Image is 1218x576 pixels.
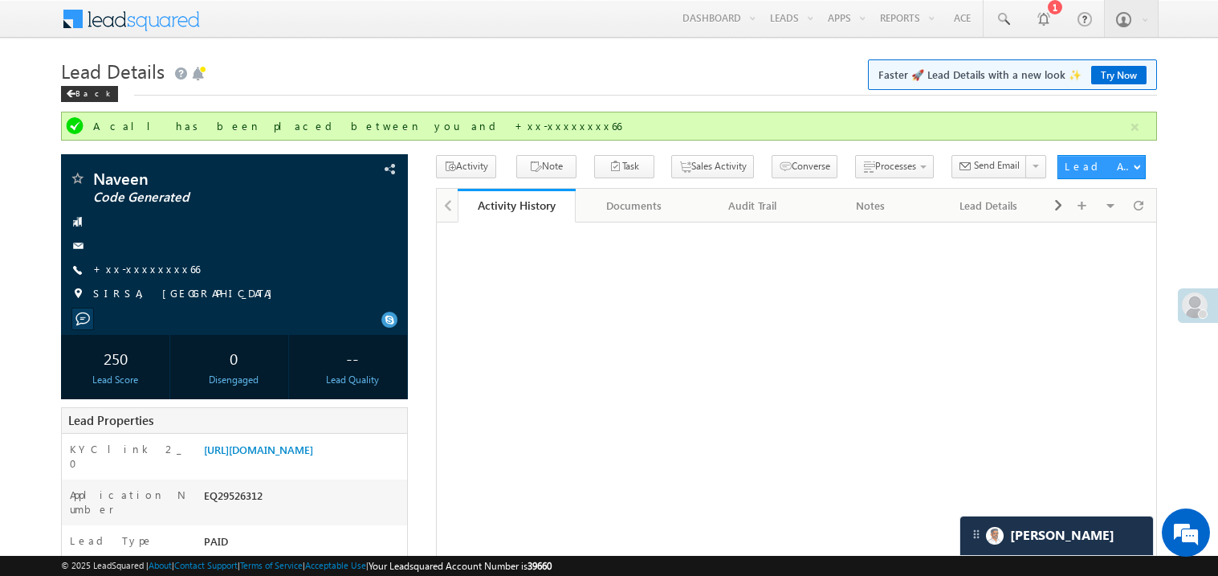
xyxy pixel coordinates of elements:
div: Documents [589,196,679,215]
div: Audit Trail [707,196,797,215]
a: Documents [576,189,694,223]
a: Acceptable Use [305,560,366,570]
div: carter-dragCarter[PERSON_NAME] [959,516,1154,556]
a: Back [61,85,126,99]
a: [URL][DOMAIN_NAME] [204,443,313,456]
div: EQ29526312 [200,488,407,510]
div: Notes [825,196,915,215]
span: SIRSA, [GEOGRAPHIC_DATA] [93,286,280,302]
div: Lead Details [943,196,1033,215]
span: Processes [875,160,916,172]
button: Converse [772,155,837,178]
span: 39660 [528,560,552,572]
span: Send Email [974,158,1020,173]
div: Lead Actions [1065,159,1133,174]
label: Application Number [70,488,187,517]
a: Contact Support [174,560,238,570]
span: Code Generated [93,190,308,206]
span: © 2025 LeadSquared | | | | | [61,558,552,574]
div: PAID [200,533,407,556]
div: Activity History [470,198,564,213]
button: Processes [855,155,934,178]
span: Carter [1010,528,1114,543]
a: Try Now [1091,66,1147,84]
img: carter-drag [970,528,983,541]
a: +xx-xxxxxxxx66 [93,262,200,276]
button: Activity [436,155,496,178]
a: About [149,560,172,570]
button: Sales Activity [671,155,754,178]
label: KYC link 2_0 [70,442,187,471]
button: Send Email [951,155,1027,178]
button: Note [516,155,576,178]
button: Lead Actions [1057,155,1146,179]
span: Your Leadsquared Account Number is [369,560,552,572]
div: -- [302,343,403,373]
div: Lead Quality [302,373,403,387]
a: Audit Trail [694,189,812,223]
span: Lead Details [61,58,165,84]
img: Carter [986,527,1004,545]
div: 250 [65,343,166,373]
a: Terms of Service [240,560,303,570]
div: Lead Score [65,373,166,387]
div: Disengaged [183,373,284,387]
div: 0 [183,343,284,373]
span: Naveen [93,170,308,186]
a: Notes [812,189,930,223]
label: Lead Type [70,533,153,548]
span: Lead Properties [68,412,153,428]
span: Faster 🚀 Lead Details with a new look ✨ [878,67,1147,83]
a: Activity History [458,189,576,223]
button: Task [594,155,654,178]
a: Lead Details [930,189,1048,223]
div: Back [61,86,118,102]
div: A call has been placed between you and +xx-xxxxxxxx66 [93,119,1128,133]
